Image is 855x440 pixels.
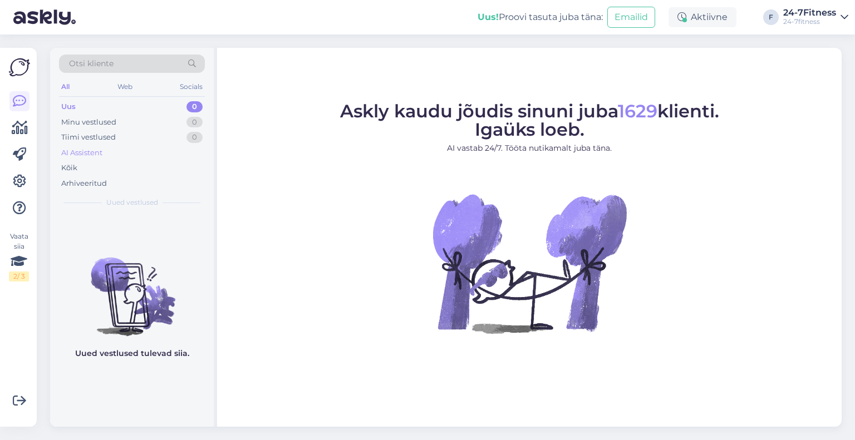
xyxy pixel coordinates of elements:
[61,117,116,128] div: Minu vestlused
[340,142,719,154] p: AI vastab 24/7. Tööta nutikamalt juba täna.
[478,11,603,24] div: Proovi tasuta juba täna:
[61,132,116,143] div: Tiimi vestlused
[9,271,29,281] div: 2 / 3
[478,12,499,22] b: Uus!
[106,197,158,207] span: Uued vestlused
[9,57,30,78] img: Askly Logo
[69,58,114,70] span: Otsi kliente
[783,17,836,26] div: 24-7fitness
[783,8,848,26] a: 24-7Fitness24-7fitness
[61,101,76,112] div: Uus
[61,178,107,189] div: Arhiveeritud
[186,117,203,128] div: 0
[618,100,657,122] span: 1629
[186,101,203,112] div: 0
[75,348,189,359] p: Uued vestlused tulevad siia.
[186,132,203,143] div: 0
[607,7,655,28] button: Emailid
[61,162,77,174] div: Kõik
[50,238,214,338] img: No chats
[59,80,72,94] div: All
[115,80,135,94] div: Web
[9,231,29,281] div: Vaata siia
[669,7,736,27] div: Aktiivne
[340,100,719,140] span: Askly kaudu jõudis sinuni juba klienti. Igaüks loeb.
[783,8,836,17] div: 24-7Fitness
[429,163,630,363] img: No Chat active
[178,80,205,94] div: Socials
[61,147,102,159] div: AI Assistent
[763,9,779,25] div: F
